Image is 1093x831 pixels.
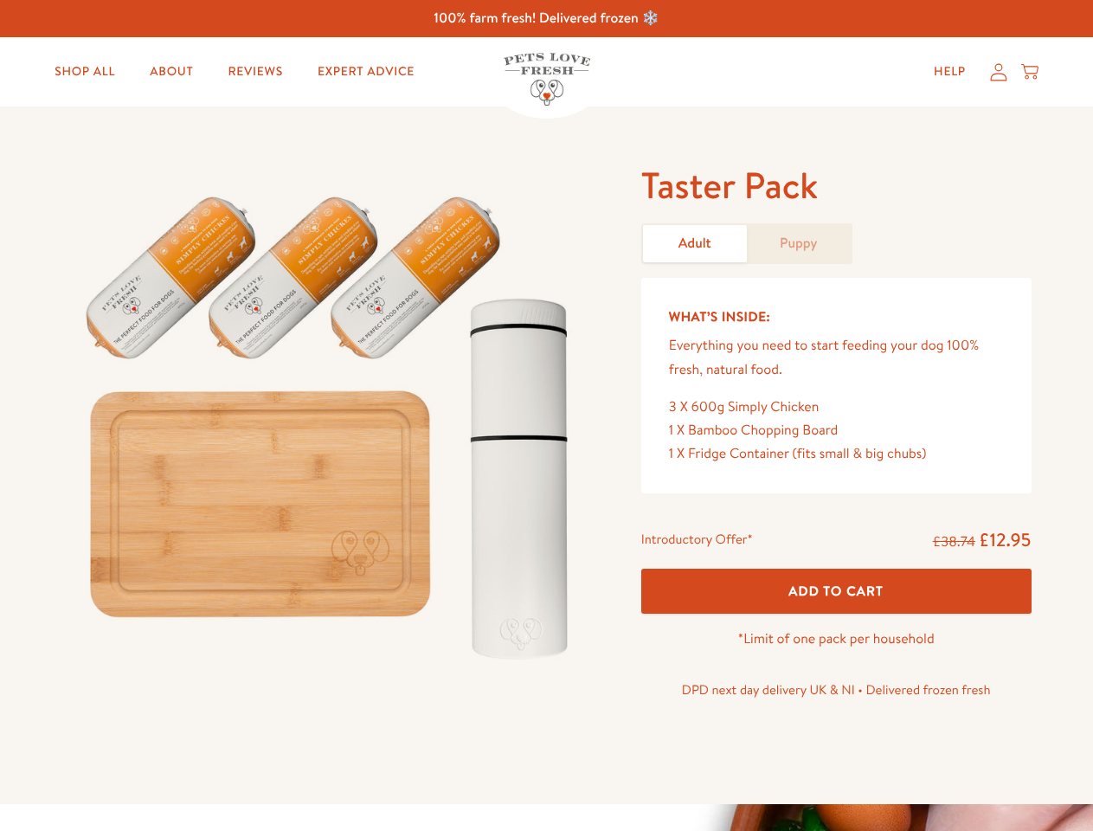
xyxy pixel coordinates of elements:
span: Add To Cart [788,582,884,600]
h1: Taster Pack [641,162,1032,209]
h5: What’s Inside: [669,306,1004,328]
a: Expert Advice [304,55,428,89]
a: Help [920,55,980,89]
button: Add To Cart [641,569,1032,615]
s: £38.74 [933,532,975,551]
div: 1 X Fridge Container (fits small & big chubs) [669,442,1004,466]
p: Everything you need to start feeding your dog 100% fresh, natural food. [669,334,1004,381]
div: 3 X 600g Simply Chicken [669,396,1004,419]
a: Puppy [747,225,851,262]
img: Pets Love Fresh [504,53,590,106]
a: Shop All [41,55,129,89]
p: DPD next day delivery UK & NI • Delivered frozen fresh [641,679,1032,701]
span: £12.95 [979,527,1032,552]
a: Reviews [214,55,296,89]
div: Introductory Offer* [641,528,753,554]
img: Taster Pack - Adult [62,162,600,678]
p: *Limit of one pack per household [641,628,1032,651]
a: Adult [643,225,747,262]
a: About [136,55,207,89]
span: 1 X Bamboo Chopping Board [669,421,839,440]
